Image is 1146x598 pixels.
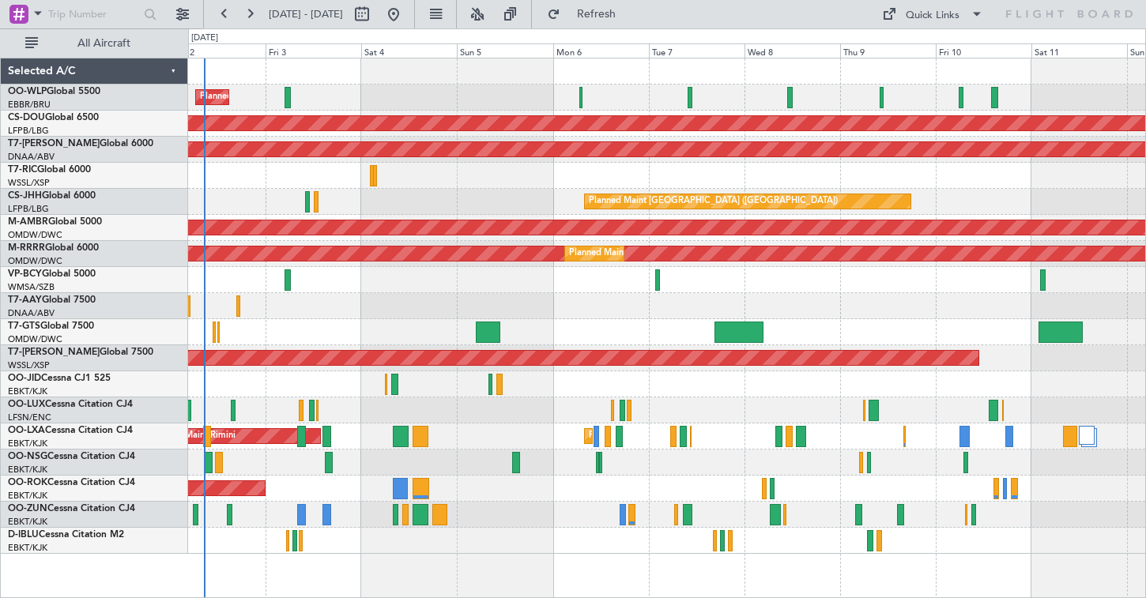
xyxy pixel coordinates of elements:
a: T7-GTSGlobal 7500 [8,322,94,331]
a: WSSL/XSP [8,177,50,189]
a: D-IBLUCessna Citation M2 [8,530,124,540]
a: OMDW/DWC [8,255,62,267]
span: Refresh [564,9,630,20]
a: WMSA/SZB [8,281,55,293]
a: DNAA/ABV [8,307,55,319]
a: OO-NSGCessna Citation CJ4 [8,452,135,461]
div: Quick Links [906,8,959,24]
div: AOG Maint Rimini [162,424,236,448]
button: Refresh [540,2,635,27]
div: Fri 3 [266,43,361,58]
a: M-RRRRGlobal 6000 [8,243,99,253]
div: Thu 9 [840,43,936,58]
span: OO-LXA [8,426,45,435]
div: Sun 5 [457,43,552,58]
span: D-IBLU [8,530,39,540]
div: Sat 11 [1031,43,1127,58]
span: CS-DOU [8,113,45,122]
button: Quick Links [874,2,991,27]
div: Mon 6 [553,43,649,58]
span: T7-[PERSON_NAME] [8,348,100,357]
a: T7-AAYGlobal 7500 [8,295,96,305]
a: EBKT/KJK [8,490,47,502]
div: Wed 8 [745,43,840,58]
a: DNAA/ABV [8,151,55,163]
div: Sat 4 [361,43,457,58]
a: EBKT/KJK [8,386,47,397]
a: T7-RICGlobal 6000 [8,165,91,175]
span: OO-ROK [8,478,47,487]
span: All Aircraft [41,38,167,49]
a: OO-ZUNCessna Citation CJ4 [8,504,135,513]
a: LFPB/LBG [8,125,49,137]
a: T7-[PERSON_NAME]Global 7500 [8,348,153,357]
a: CS-DOUGlobal 6500 [8,113,99,122]
div: Tue 7 [649,43,745,58]
a: OO-WLPGlobal 5500 [8,87,100,96]
div: Planned Maint Milan (Linate) [200,85,314,109]
div: Planned Maint Kortrijk-[GEOGRAPHIC_DATA] [589,424,773,448]
a: OMDW/DWC [8,229,62,241]
a: EBBR/BRU [8,99,51,111]
span: M-RRRR [8,243,45,253]
span: T7-[PERSON_NAME] [8,139,100,149]
a: OO-LUXCessna Citation CJ4 [8,400,133,409]
a: CS-JHHGlobal 6000 [8,191,96,201]
span: OO-LUX [8,400,45,409]
span: OO-JID [8,374,41,383]
span: T7-RIC [8,165,37,175]
span: T7-AAY [8,295,42,305]
div: Fri 10 [936,43,1031,58]
span: T7-GTS [8,322,40,331]
a: OO-ROKCessna Citation CJ4 [8,478,135,487]
span: VP-BCY [8,269,42,279]
div: [DATE] [191,32,218,45]
span: [DATE] - [DATE] [269,7,343,21]
div: Thu 2 [170,43,266,58]
a: EBKT/KJK [8,464,47,476]
a: M-AMBRGlobal 5000 [8,217,102,227]
a: T7-[PERSON_NAME]Global 6000 [8,139,153,149]
span: OO-ZUN [8,504,47,513]
a: VP-BCYGlobal 5000 [8,269,96,279]
button: All Aircraft [17,31,172,56]
input: Trip Number [48,2,139,26]
a: EBKT/KJK [8,516,47,528]
a: OMDW/DWC [8,333,62,345]
a: EBKT/KJK [8,438,47,449]
a: EBKT/KJK [8,542,47,554]
a: OO-JIDCessna CJ1 525 [8,374,111,383]
span: M-AMBR [8,217,48,227]
span: OO-WLP [8,87,47,96]
span: OO-NSG [8,452,47,461]
div: Planned Maint [GEOGRAPHIC_DATA] ([GEOGRAPHIC_DATA]) [589,190,838,213]
span: CS-JHH [8,191,42,201]
a: LFPB/LBG [8,203,49,215]
div: Planned Maint Dubai (Al Maktoum Intl) [569,242,725,265]
a: OO-LXACessna Citation CJ4 [8,426,133,435]
a: LFSN/ENC [8,412,51,423]
a: WSSL/XSP [8,359,50,371]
